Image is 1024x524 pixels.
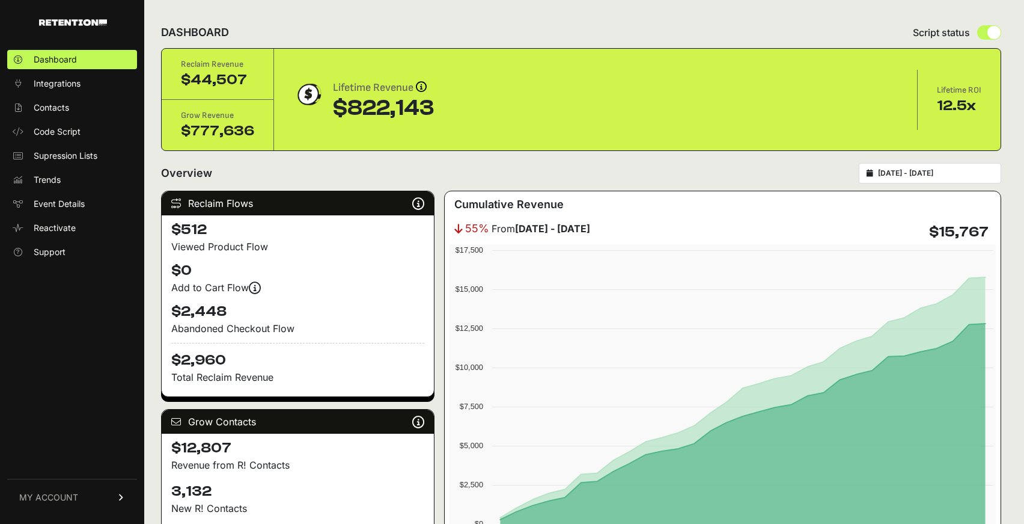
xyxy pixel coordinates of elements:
span: MY ACCOUNT [19,492,78,504]
h2: DASHBOARD [161,24,229,41]
h4: $12,807 [171,439,424,458]
span: Script status [913,25,970,40]
p: Revenue from R! Contacts [171,458,424,472]
h4: 3,132 [171,482,424,501]
h4: $0 [171,261,424,280]
span: Integrations [34,78,81,90]
img: Retention.com [39,19,107,26]
span: Event Details [34,198,85,210]
h2: Overview [161,165,212,182]
div: $44,507 [181,70,254,90]
span: Code Script [34,126,81,138]
text: $7,500 [460,402,483,411]
a: Reactivate [7,218,137,238]
span: Support [34,246,66,258]
div: Reclaim Revenue [181,58,254,70]
div: Abandoned Checkout Flow [171,321,424,336]
span: From [492,221,590,236]
h4: $512 [171,220,424,239]
div: Lifetime ROI [937,84,981,96]
h3: Cumulative Revenue [454,196,564,213]
a: Event Details [7,194,137,214]
div: $777,636 [181,122,254,141]
a: Supression Lists [7,146,137,165]
span: Dashboard [34,54,77,66]
div: Lifetime Revenue [333,79,434,96]
span: Supression Lists [34,150,97,162]
h4: $15,767 [929,223,989,242]
div: Viewed Product Flow [171,239,424,254]
iframe: Intercom live chat [983,483,1012,512]
h4: $2,448 [171,302,424,321]
span: Reactivate [34,222,76,234]
div: Grow Revenue [181,109,254,122]
span: Contacts [34,102,69,114]
a: Trends [7,170,137,190]
strong: [DATE] - [DATE] [515,223,590,235]
span: Trends [34,174,61,186]
a: Integrations [7,74,137,93]
a: Code Script [7,122,137,141]
span: 55% [465,220,489,237]
p: New R! Contacts [171,501,424,516]
h4: $2,960 [171,343,424,370]
text: $5,000 [460,441,483,450]
a: Contacts [7,98,137,117]
a: Dashboard [7,50,137,69]
div: Grow Contacts [162,410,434,434]
div: 12.5x [937,96,981,116]
text: $12,500 [456,324,483,333]
text: $15,000 [456,285,483,294]
text: $2,500 [460,480,483,489]
p: Total Reclaim Revenue [171,370,424,384]
a: Support [7,242,137,262]
a: MY ACCOUNT [7,479,137,516]
div: Reclaim Flows [162,191,434,215]
img: dollar-coin-05c43ed7efb7bc0c12610022525b4bbbb207c7efeef5aecc26f025e68dcafac9.png [293,79,323,109]
div: Add to Cart Flow [171,280,424,295]
div: $822,143 [333,96,434,120]
text: $17,500 [456,245,483,254]
text: $10,000 [456,363,483,372]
